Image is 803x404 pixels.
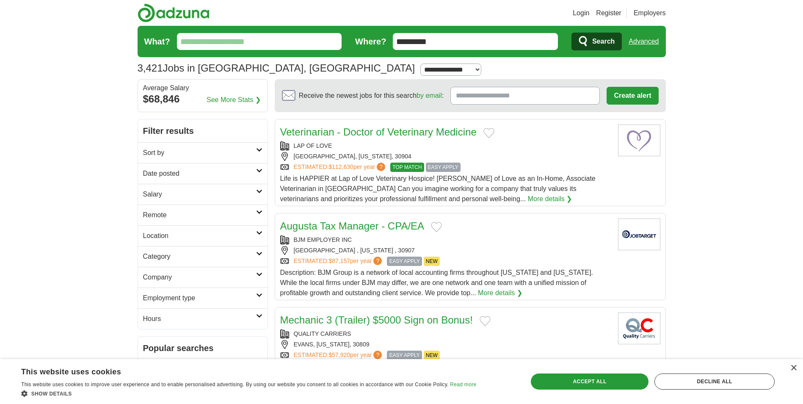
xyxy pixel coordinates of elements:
[144,35,170,48] label: What?
[355,35,386,48] label: Where?
[21,389,476,398] div: Show details
[207,95,261,105] a: See More Stats ❯
[21,382,449,387] span: This website uses cookies to improve user experience and to enable personalised advertising. By u...
[387,351,422,360] span: EASY APPLY
[138,62,415,74] h1: Jobs in [GEOGRAPHIC_DATA], [GEOGRAPHIC_DATA]
[280,340,611,349] div: EVANS, [US_STATE], 30809
[138,119,268,142] h2: Filter results
[431,222,442,232] button: Add to favorite jobs
[417,92,442,99] a: by email
[478,288,522,298] a: More details ❯
[143,293,256,303] h2: Employment type
[143,91,262,107] div: $68,846
[654,374,775,390] div: Decline all
[596,8,621,18] a: Register
[377,163,385,171] span: ?
[299,91,444,101] span: Receive the newest jobs for this search :
[573,8,589,18] a: Login
[528,194,572,204] a: More details ❯
[280,175,596,202] span: Life is HAPPIER at Lap of Love Veterinary Hospice! [PERSON_NAME] of Love as an In-Home, Associate...
[426,163,461,172] span: EASY APPLY
[138,184,268,205] a: Salary
[280,269,593,296] span: Description: BJM Group is a network of local accounting firms throughout [US_STATE] and [US_STATE...
[373,351,382,359] span: ?
[31,391,72,397] span: Show details
[387,257,422,266] span: EASY APPLY
[143,272,256,282] h2: Company
[294,257,384,266] a: ESTIMATED:$87,157per year?
[138,142,268,163] a: Sort by
[138,267,268,288] a: Company
[483,128,494,138] button: Add to favorite jobs
[280,235,611,244] div: BJM EMPLOYER INC
[390,163,424,172] span: TOP MATCH
[592,33,615,50] span: Search
[618,313,660,344] img: Quality Carriers logo
[790,365,797,371] div: Close
[618,125,660,156] img: Lap of Love logo
[138,205,268,225] a: Remote
[480,316,491,326] button: Add to favorite jobs
[424,257,440,266] span: NEW
[138,61,163,76] span: 3,421
[280,314,473,326] a: Mechanic 3 (Trailer) $5000 Sign on Bonus!
[143,85,262,91] div: Average Salary
[280,126,477,138] a: Veterinarian - Doctor of Veterinary Medicine
[424,351,440,360] span: NEW
[294,163,387,172] a: ESTIMATED:$112,630per year?
[294,351,384,360] a: ESTIMATED:$57,920per year?
[328,163,353,170] span: $112,630
[328,257,350,264] span: $87,157
[373,257,382,265] span: ?
[143,210,256,220] h2: Remote
[607,87,658,105] button: Create alert
[138,246,268,267] a: Category
[143,169,256,179] h2: Date posted
[450,382,476,387] a: Read more, opens a new window
[143,189,256,199] h2: Salary
[138,163,268,184] a: Date posted
[138,288,268,308] a: Employment type
[294,330,351,337] a: QUALITY CARRIERS
[618,219,660,250] img: Company logo
[143,231,256,241] h2: Location
[138,3,210,22] img: Adzuna logo
[138,308,268,329] a: Hours
[21,364,455,377] div: This website uses cookies
[294,142,332,149] a: LAP OF LOVE
[143,252,256,262] h2: Category
[571,33,622,50] button: Search
[328,351,350,358] span: $57,920
[280,152,611,161] div: [GEOGRAPHIC_DATA], [US_STATE], 30904
[143,148,256,158] h2: Sort by
[629,33,659,50] a: Advanced
[531,374,648,390] div: Accept all
[138,225,268,246] a: Location
[280,220,425,232] a: Augusta Tax Manager - CPA/EA
[143,342,262,354] h2: Popular searches
[280,246,611,255] div: [GEOGRAPHIC_DATA] , [US_STATE] , 30907
[634,8,666,18] a: Employers
[143,314,256,324] h2: Hours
